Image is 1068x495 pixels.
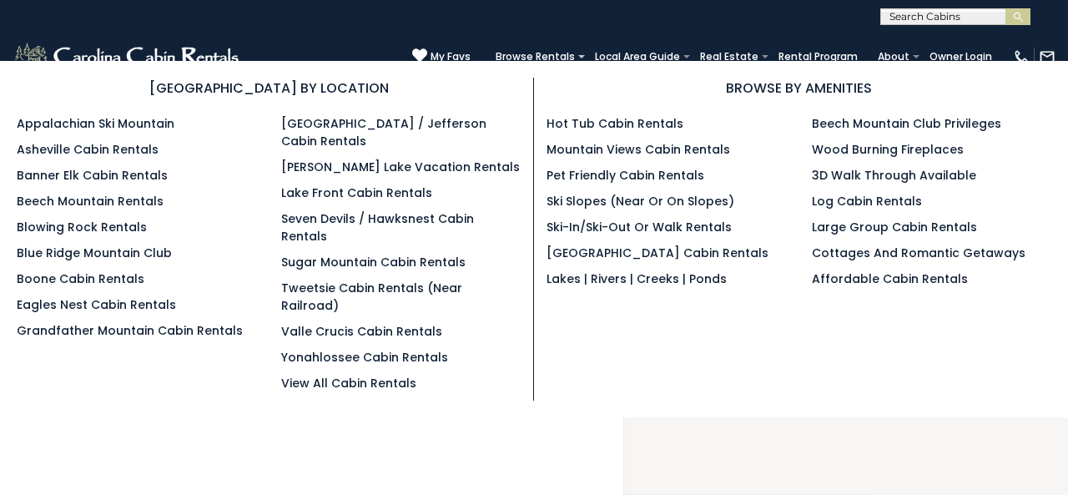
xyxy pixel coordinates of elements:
[547,245,768,261] a: [GEOGRAPHIC_DATA] Cabin Rentals
[281,375,416,391] a: View All Cabin Rentals
[812,115,1001,132] a: Beech Mountain Club Privileges
[281,280,462,314] a: Tweetsie Cabin Rentals (Near Railroad)
[281,349,448,366] a: Yonahlossee Cabin Rentals
[412,48,471,65] a: My Favs
[547,167,704,184] a: Pet Friendly Cabin Rentals
[547,141,730,158] a: Mountain Views Cabin Rentals
[692,45,767,68] a: Real Estate
[812,245,1025,261] a: Cottages and Romantic Getaways
[281,323,442,340] a: Valle Crucis Cabin Rentals
[1039,48,1055,65] img: mail-regular-white.png
[281,254,466,270] a: Sugar Mountain Cabin Rentals
[770,45,866,68] a: Rental Program
[547,270,727,287] a: Lakes | Rivers | Creeks | Ponds
[17,219,147,235] a: Blowing Rock Rentals
[281,115,486,149] a: [GEOGRAPHIC_DATA] / Jefferson Cabin Rentals
[17,141,159,158] a: Asheville Cabin Rentals
[547,115,683,132] a: Hot Tub Cabin Rentals
[17,115,174,132] a: Appalachian Ski Mountain
[547,78,1051,98] h3: BROWSE BY AMENITIES
[812,270,968,287] a: Affordable Cabin Rentals
[812,141,964,158] a: Wood Burning Fireplaces
[17,296,176,313] a: Eagles Nest Cabin Rentals
[869,45,918,68] a: About
[547,219,732,235] a: Ski-in/Ski-Out or Walk Rentals
[17,270,144,287] a: Boone Cabin Rentals
[921,45,1000,68] a: Owner Login
[17,78,521,98] h3: [GEOGRAPHIC_DATA] BY LOCATION
[17,245,172,261] a: Blue Ridge Mountain Club
[281,184,432,201] a: Lake Front Cabin Rentals
[587,45,688,68] a: Local Area Guide
[812,167,976,184] a: 3D Walk Through Available
[17,193,164,210] a: Beech Mountain Rentals
[812,219,977,235] a: Large Group Cabin Rentals
[1013,48,1030,65] img: phone-regular-white.png
[547,193,734,210] a: Ski Slopes (Near or On Slopes)
[812,193,922,210] a: Log Cabin Rentals
[281,159,520,175] a: [PERSON_NAME] Lake Vacation Rentals
[17,167,168,184] a: Banner Elk Cabin Rentals
[17,322,243,339] a: Grandfather Mountain Cabin Rentals
[487,45,583,68] a: Browse Rentals
[13,40,244,73] img: White-1-2.png
[281,210,474,245] a: Seven Devils / Hawksnest Cabin Rentals
[431,49,471,64] span: My Favs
